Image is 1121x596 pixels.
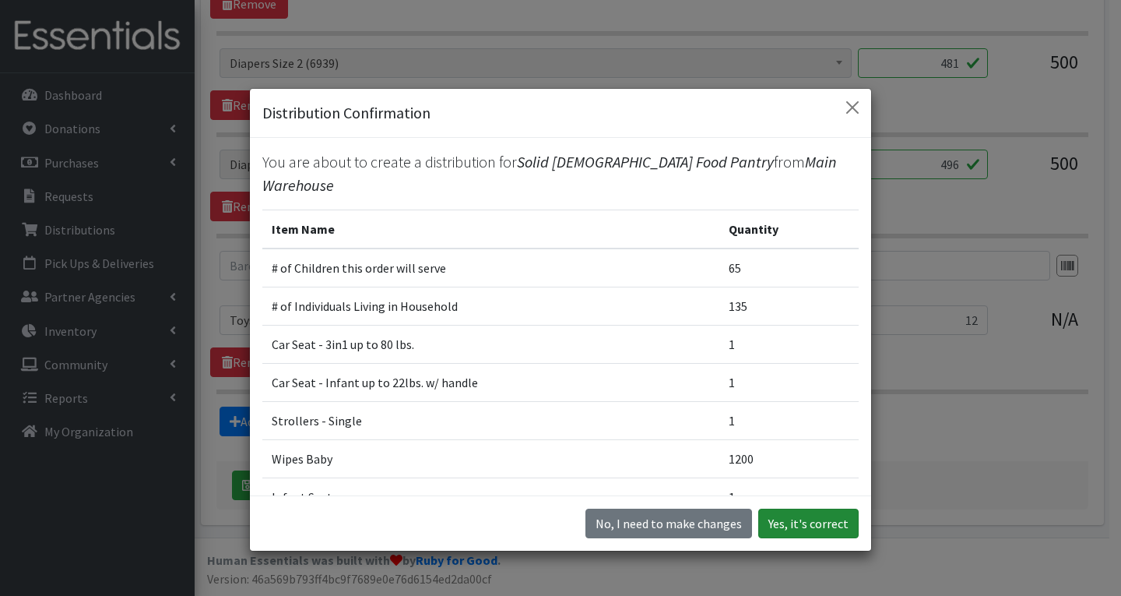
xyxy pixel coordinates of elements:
[262,287,719,326] td: # of Individuals Living in Household
[262,210,719,249] th: Item Name
[719,364,859,402] td: 1
[585,509,752,538] button: No I need to make changes
[719,478,859,517] td: 1
[719,402,859,440] td: 1
[517,152,774,171] span: Solid [DEMOGRAPHIC_DATA] Food Pantry
[840,95,865,120] button: Close
[262,326,719,364] td: Car Seat - 3in1 up to 80 lbs.
[719,287,859,326] td: 135
[262,249,719,287] td: # of Children this order will serve
[758,509,859,538] button: Yes, it's correct
[719,440,859,478] td: 1200
[719,326,859,364] td: 1
[262,364,719,402] td: Car Seat - Infant up to 22lbs. w/ handle
[262,402,719,440] td: Strollers - Single
[262,440,719,478] td: Wipes Baby
[719,249,859,287] td: 65
[262,101,430,125] h5: Distribution Confirmation
[262,150,859,197] p: You are about to create a distribution for from
[719,210,859,249] th: Quantity
[262,478,719,517] td: Infant Seats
